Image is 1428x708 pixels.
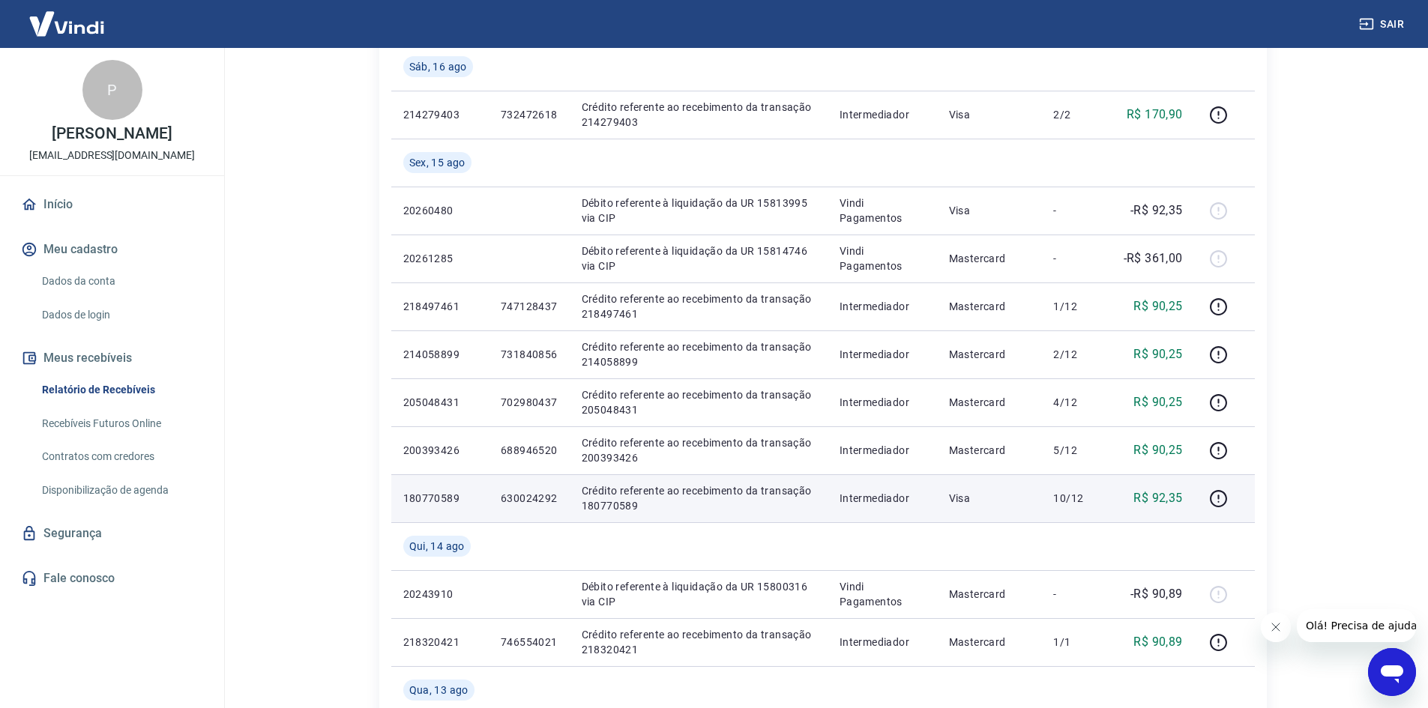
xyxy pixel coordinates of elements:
[18,1,115,46] img: Vindi
[949,203,1030,218] p: Visa
[840,579,925,609] p: Vindi Pagamentos
[840,196,925,226] p: Vindi Pagamentos
[949,587,1030,602] p: Mastercard
[403,347,477,362] p: 214058899
[403,203,477,218] p: 20260480
[409,683,469,698] span: Qua, 13 ago
[840,443,925,458] p: Intermediador
[501,635,558,650] p: 746554021
[1053,203,1097,218] p: -
[582,387,816,417] p: Crédito referente ao recebimento da transação 205048431
[582,196,816,226] p: Débito referente à liquidação da UR 15813995 via CIP
[582,579,816,609] p: Débito referente à liquidação da UR 15800316 via CIP
[18,233,206,266] button: Meu cadastro
[840,299,925,314] p: Intermediador
[840,347,925,362] p: Intermediador
[840,395,925,410] p: Intermediador
[501,491,558,506] p: 630024292
[409,155,466,170] span: Sex, 15 ago
[1053,107,1097,122] p: 2/2
[403,107,477,122] p: 214279403
[949,443,1030,458] p: Mastercard
[18,188,206,221] a: Início
[1133,297,1182,315] p: R$ 90,25
[1053,299,1097,314] p: 1/12
[1124,249,1183,267] p: -R$ 361,00
[403,635,477,650] p: 218320421
[409,59,467,74] span: Sáb, 16 ago
[582,243,816,273] p: Débito referente à liquidação da UR 15814746 via CIP
[36,300,206,330] a: Dados de login
[840,635,925,650] p: Intermediador
[9,10,126,22] span: Olá! Precisa de ajuda?
[82,60,142,120] div: P
[1133,489,1182,507] p: R$ 92,35
[36,441,206,472] a: Contratos com credores
[403,587,477,602] p: 20243910
[501,395,558,410] p: 702980437
[582,100,816,130] p: Crédito referente ao recebimento da transação 214279403
[29,148,195,163] p: [EMAIL_ADDRESS][DOMAIN_NAME]
[1133,393,1182,411] p: R$ 90,25
[949,251,1030,266] p: Mastercard
[1261,612,1291,642] iframe: Fechar mensagem
[949,299,1030,314] p: Mastercard
[409,539,465,554] span: Qui, 14 ago
[403,491,477,506] p: 180770589
[1053,635,1097,650] p: 1/1
[949,635,1030,650] p: Mastercard
[501,299,558,314] p: 747128437
[1297,609,1416,642] iframe: Mensagem da empresa
[840,107,925,122] p: Intermediador
[1133,441,1182,459] p: R$ 90,25
[403,443,477,458] p: 200393426
[36,408,206,439] a: Recebíveis Futuros Online
[582,339,816,369] p: Crédito referente ao recebimento da transação 214058899
[18,517,206,550] a: Segurança
[582,435,816,465] p: Crédito referente ao recebimento da transação 200393426
[1356,10,1410,38] button: Sair
[949,347,1030,362] p: Mastercard
[1053,251,1097,266] p: -
[1130,585,1183,603] p: -R$ 90,89
[18,562,206,595] a: Fale conosco
[1127,106,1183,124] p: R$ 170,90
[1053,587,1097,602] p: -
[840,243,925,273] p: Vindi Pagamentos
[36,375,206,405] a: Relatório de Recebíveis
[36,266,206,297] a: Dados da conta
[403,251,477,266] p: 20261285
[949,395,1030,410] p: Mastercard
[1130,202,1183,220] p: -R$ 92,35
[52,126,172,142] p: [PERSON_NAME]
[1133,633,1182,651] p: R$ 90,89
[403,299,477,314] p: 218497461
[1053,443,1097,458] p: 5/12
[582,291,816,321] p: Crédito referente ao recebimento da transação 218497461
[949,491,1030,506] p: Visa
[840,491,925,506] p: Intermediador
[1053,491,1097,506] p: 10/12
[1053,347,1097,362] p: 2/12
[501,107,558,122] p: 732472618
[949,107,1030,122] p: Visa
[501,443,558,458] p: 688946520
[1133,345,1182,363] p: R$ 90,25
[18,342,206,375] button: Meus recebíveis
[36,475,206,506] a: Disponibilização de agenda
[582,627,816,657] p: Crédito referente ao recebimento da transação 218320421
[1368,648,1416,696] iframe: Botão para abrir a janela de mensagens
[1053,395,1097,410] p: 4/12
[582,483,816,513] p: Crédito referente ao recebimento da transação 180770589
[403,395,477,410] p: 205048431
[501,347,558,362] p: 731840856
